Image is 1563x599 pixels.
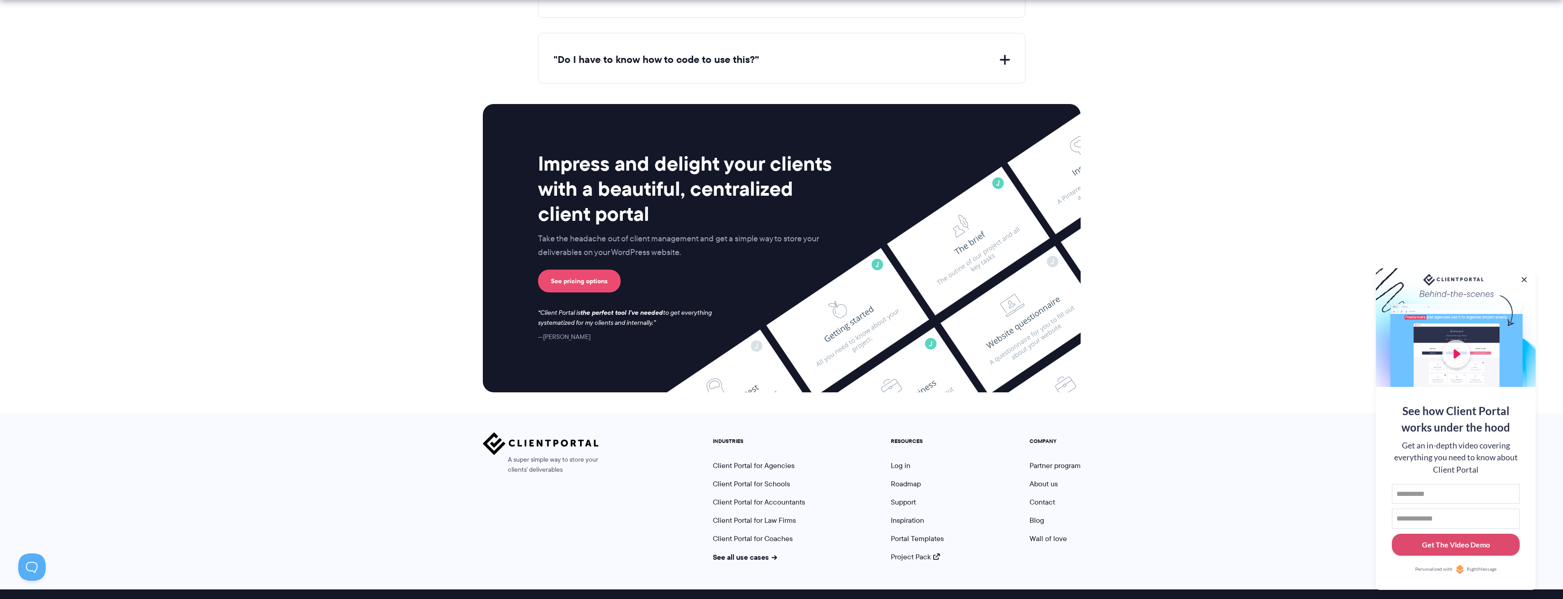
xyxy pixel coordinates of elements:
[1392,565,1520,574] a: Personalized withRightMessage
[713,497,805,507] a: Client Portal for Accountants
[891,479,921,489] a: Roadmap
[483,455,599,475] span: A super simple way to store your clients' deliverables
[1392,403,1520,436] div: See how Client Portal works under the hood
[538,308,724,328] p: Client Portal is to get everything systematized for my clients and internally.
[538,270,621,292] a: See pricing options
[713,438,805,444] h5: INDUSTRIES
[1467,566,1496,573] span: RightMessage
[1415,566,1453,573] span: Personalized with
[713,479,790,489] a: Client Portal for Schools
[538,232,838,260] p: Take the headache out of client management and get a simple way to store your deliverables on you...
[891,533,944,544] a: Portal Templates
[1392,440,1520,476] div: Get an in-depth video covering everything you need to know about Client Portal
[1030,460,1081,471] a: Partner program
[891,497,916,507] a: Support
[554,53,1010,67] button: "Do I have to know how to code to use this?”
[891,460,910,471] a: Log in
[1030,497,1055,507] a: Contact
[1030,515,1044,526] a: Blog
[713,552,778,563] a: See all use cases
[891,438,944,444] h5: RESOURCES
[713,515,796,526] a: Client Portal for Law Firms
[1030,533,1067,544] a: Wall of love
[1455,565,1464,574] img: Personalized with RightMessage
[580,307,663,318] strong: the perfect tool I've needed
[891,552,940,562] a: Project Pack
[18,553,46,581] iframe: Toggle Customer Support
[713,533,793,544] a: Client Portal for Coaches
[891,515,924,526] a: Inspiration
[1030,479,1058,489] a: About us
[538,151,838,227] h2: Impress and delight your clients with a beautiful, centralized client portal
[1030,438,1081,444] h5: COMPANY
[1392,534,1520,556] button: Get The Video Demo
[713,460,795,471] a: Client Portal for Agencies
[1422,539,1490,550] div: Get The Video Demo
[538,332,591,341] cite: [PERSON_NAME]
